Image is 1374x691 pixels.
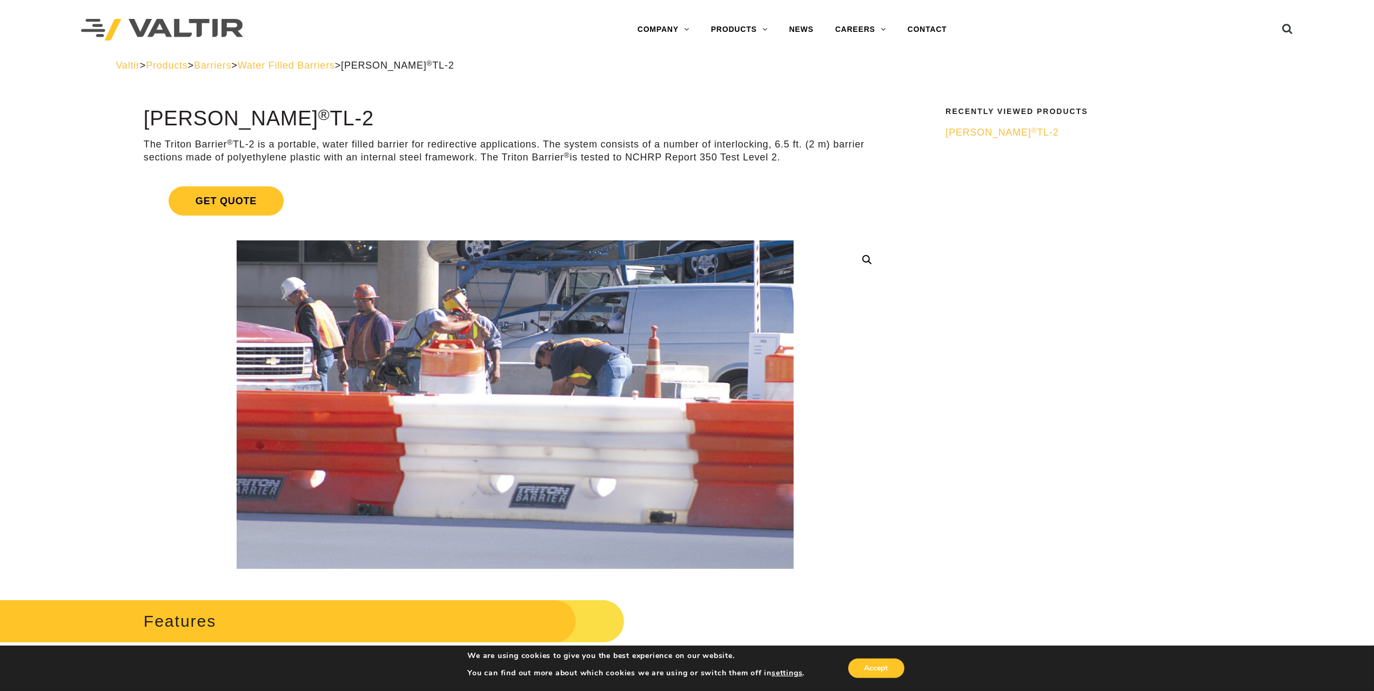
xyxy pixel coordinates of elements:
h1: [PERSON_NAME] TL-2 [144,108,887,130]
button: settings [772,668,802,678]
img: Valtir [81,19,243,41]
a: COMPANY [627,19,700,41]
div: > > > > [116,59,1258,72]
sup: ® [318,106,330,123]
a: PRODUCTS [700,19,779,41]
a: Products [146,60,187,71]
a: Valtir [116,60,139,71]
a: CONTACT [897,19,958,41]
a: Barriers [194,60,231,71]
sup: ® [1031,126,1037,135]
a: NEWS [779,19,825,41]
a: [PERSON_NAME]®TL-2 [946,126,1251,139]
span: Get Quote [169,186,284,216]
a: Water Filled Barriers [238,60,335,71]
p: The Triton Barrier TL-2 is a portable, water filled barrier for redirective applications. The sys... [144,138,887,164]
p: We are using cookies to give you the best experience on our website. [467,651,805,661]
sup: ® [227,138,233,146]
a: Get Quote [144,173,887,229]
a: CAREERS [825,19,897,41]
h2: Recently Viewed Products [946,108,1251,116]
p: You can find out more about which cookies we are using or switch them off in . [467,668,805,678]
sup: ® [427,59,433,68]
span: [PERSON_NAME] TL-2 [341,60,454,71]
sup: ® [564,151,570,159]
span: [PERSON_NAME] TL-2 [946,127,1058,138]
button: Accept [848,659,904,678]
